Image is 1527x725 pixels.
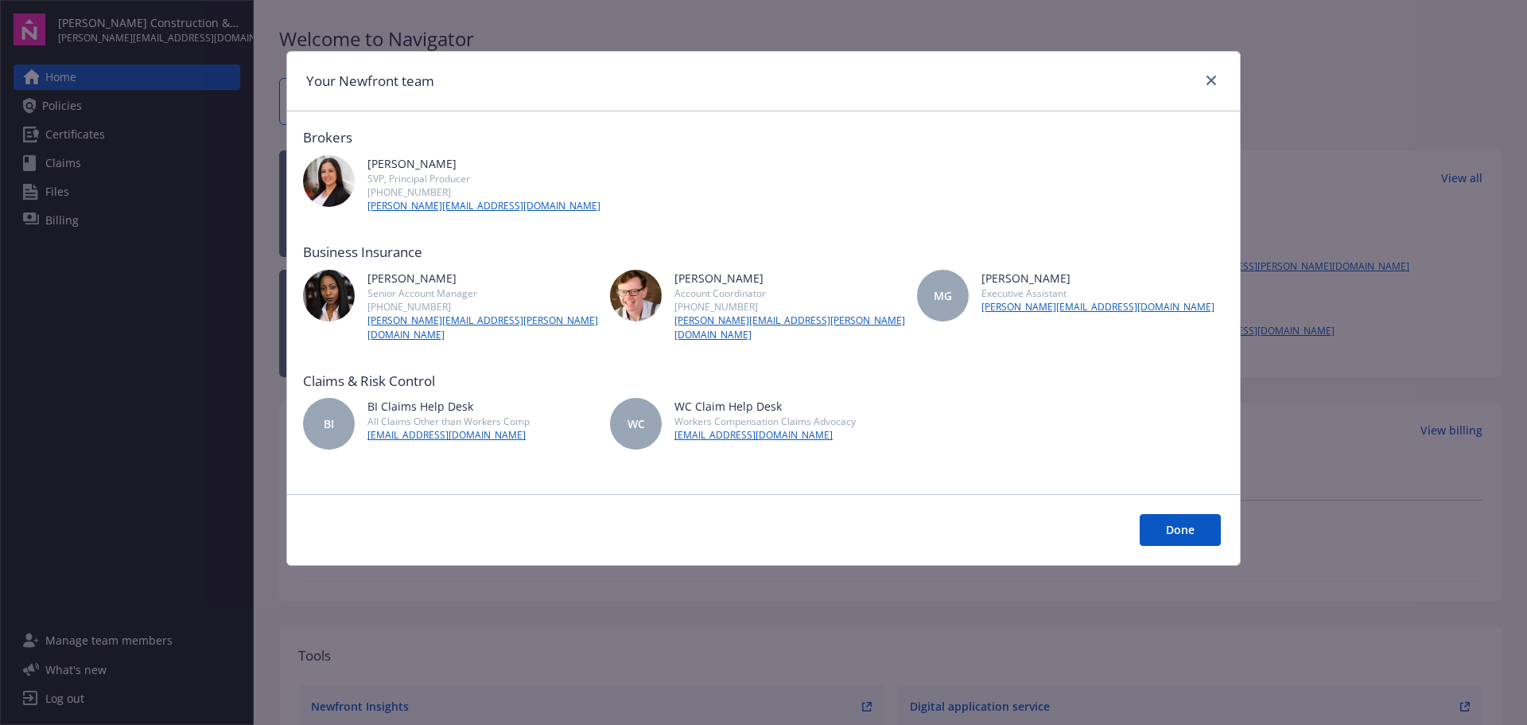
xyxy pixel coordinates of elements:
div: BI Claims Help Desk [367,398,530,415]
div: [PHONE_NUMBER] [367,300,610,314]
a: [EMAIL_ADDRESS][DOMAIN_NAME] [367,428,530,442]
img: photo [610,270,662,322]
div: [PHONE_NUMBER] [674,300,917,314]
div: SVP, Principal Producer [367,172,600,185]
span: MG [934,287,952,304]
div: Workers Compensation Claims Advocacy [674,415,856,428]
a: [PERSON_NAME][EMAIL_ADDRESS][PERSON_NAME][DOMAIN_NAME] [674,314,917,342]
div: [PERSON_NAME] [981,270,1214,286]
a: [PERSON_NAME][EMAIL_ADDRESS][PERSON_NAME][DOMAIN_NAME] [367,314,610,342]
div: [PHONE_NUMBER] [367,185,600,199]
div: Account Coordinator [674,286,917,300]
img: photo [303,155,355,207]
a: [PERSON_NAME][EMAIL_ADDRESS][DOMAIN_NAME] [367,199,600,213]
div: [PERSON_NAME] [367,270,610,286]
div: [PERSON_NAME] [674,270,917,286]
img: photo [303,270,355,322]
a: close [1202,71,1221,90]
div: Executive Assistant [981,286,1214,300]
div: Claims & Risk Control [303,371,1224,392]
div: Senior Account Manager [367,286,610,300]
div: [PERSON_NAME] [367,155,600,172]
div: Business Insurance [303,242,1224,263]
div: All Claims Other than Workers Comp [367,415,530,428]
button: Done [1140,514,1221,546]
span: WC [628,415,645,432]
h1: Your Newfront team [306,71,434,92]
div: Brokers [303,127,1224,148]
div: WC Claim Help Desk [674,398,856,415]
a: [EMAIL_ADDRESS][DOMAIN_NAME] [674,428,856,442]
a: [PERSON_NAME][EMAIL_ADDRESS][DOMAIN_NAME] [981,300,1214,314]
span: BI [324,415,334,432]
